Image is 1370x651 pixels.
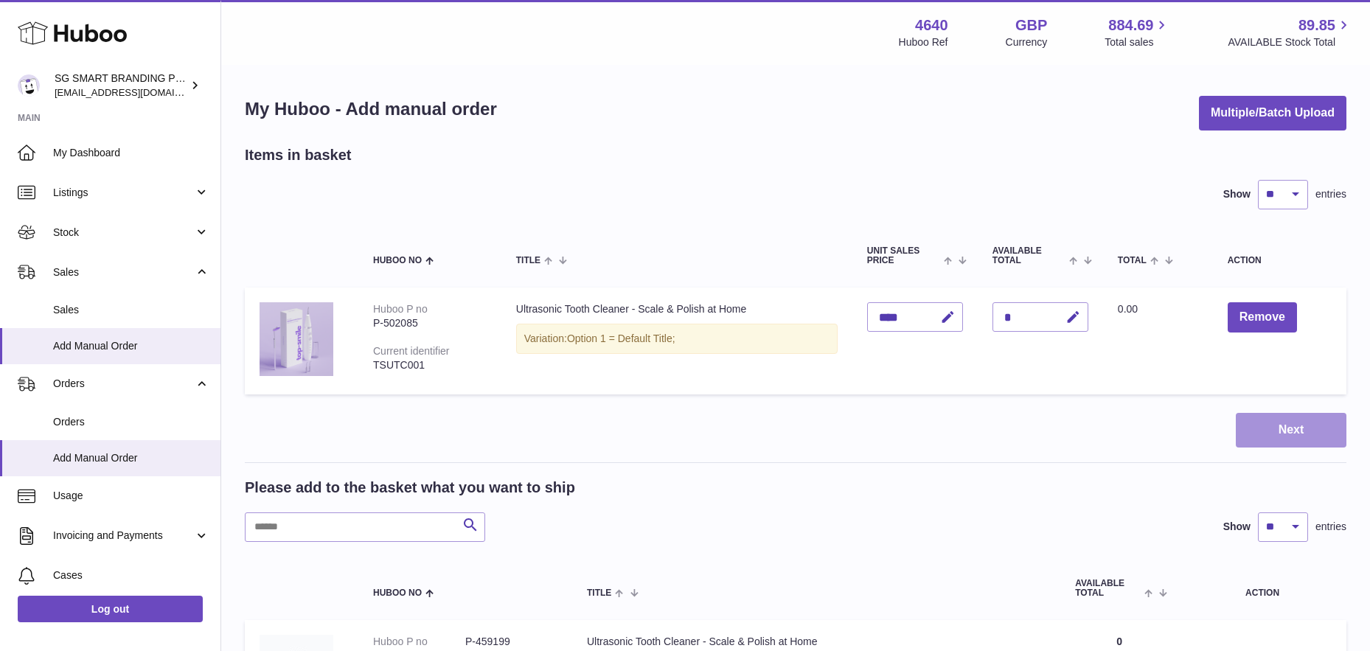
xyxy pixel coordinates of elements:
h2: Items in basket [245,145,352,165]
span: Total [1118,256,1147,265]
span: AVAILABLE Total [992,246,1065,265]
span: 884.69 [1108,15,1153,35]
button: Remove [1228,302,1297,333]
span: My Dashboard [53,146,209,160]
span: Stock [53,226,194,240]
span: Orders [53,377,194,391]
strong: 4640 [915,15,948,35]
div: SG SMART BRANDING PTE. LTD. [55,72,187,100]
span: Option 1 = Default Title; [567,333,675,344]
strong: GBP [1015,15,1047,35]
h1: My Huboo - Add manual order [245,97,497,121]
span: Add Manual Order [53,451,209,465]
span: 0.00 [1118,303,1138,315]
span: Title [516,256,540,265]
span: Cases [53,568,209,582]
span: entries [1315,520,1346,534]
a: Log out [18,596,203,622]
dd: P-459199 [465,635,557,649]
span: Total sales [1105,35,1170,49]
div: Huboo P no [373,303,428,315]
th: Action [1178,564,1346,613]
a: 884.69 Total sales [1105,15,1170,49]
h2: Please add to the basket what you want to ship [245,478,575,498]
span: Invoicing and Payments [53,529,194,543]
span: Sales [53,265,194,279]
div: Huboo Ref [899,35,948,49]
span: Huboo no [373,588,422,598]
span: AVAILABLE Stock Total [1228,35,1352,49]
span: Orders [53,415,209,429]
img: Ultrasonic Tooth Cleaner - Scale & Polish at Home [260,302,333,376]
span: Usage [53,489,209,503]
label: Show [1223,187,1251,201]
span: Add Manual Order [53,339,209,353]
div: Action [1228,256,1332,265]
span: Sales [53,303,209,317]
a: 89.85 AVAILABLE Stock Total [1228,15,1352,49]
span: [EMAIL_ADDRESS][DOMAIN_NAME] [55,86,217,98]
button: Multiple/Batch Upload [1199,96,1346,130]
div: Currency [1006,35,1048,49]
span: entries [1315,187,1346,201]
span: Listings [53,186,194,200]
td: Ultrasonic Tooth Cleaner - Scale & Polish at Home [501,288,852,394]
div: P-502085 [373,316,487,330]
img: uktopsmileshipping@gmail.com [18,74,40,97]
span: 89.85 [1298,15,1335,35]
span: Unit Sales Price [867,246,940,265]
div: Current identifier [373,345,450,357]
dt: Huboo P no [373,635,465,649]
button: Next [1236,413,1346,448]
label: Show [1223,520,1251,534]
span: Title [587,588,611,598]
div: TSUTC001 [373,358,487,372]
span: Huboo no [373,256,422,265]
div: Variation: [516,324,838,354]
span: AVAILABLE Total [1075,579,1141,598]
